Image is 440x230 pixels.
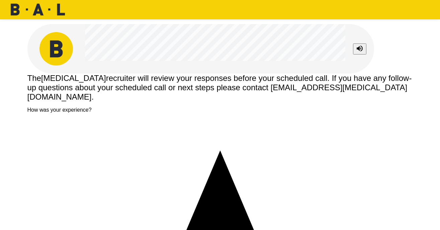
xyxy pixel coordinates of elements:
p: How was your experience? [27,107,413,113]
span: [MEDICAL_DATA] [41,74,106,83]
span: recruiter will review your responses before your scheduled call. If you have any follow-up questi... [27,74,412,101]
button: Stop reading questions aloud [353,43,366,54]
img: bal_avatar.png [39,32,73,66]
span: The [27,74,41,83]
